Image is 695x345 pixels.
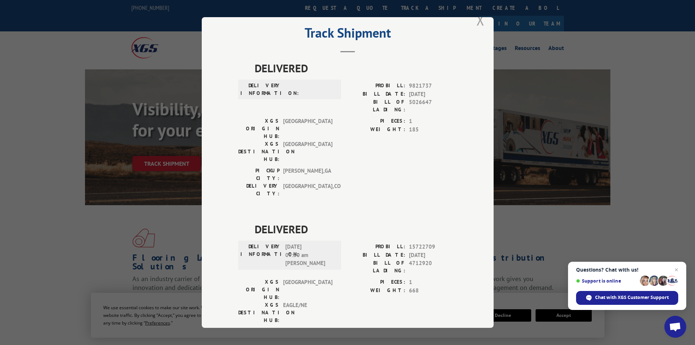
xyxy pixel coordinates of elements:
label: XGS DESTINATION HUB: [238,140,279,163]
label: BILL DATE: [348,90,405,99]
span: EAGLE/NE [283,301,332,324]
label: PROBILL: [348,82,405,90]
span: Close chat [672,265,681,274]
span: [DATE] [409,90,457,99]
span: [DATE] [409,251,457,260]
span: 9821737 [409,82,457,90]
div: Open chat [664,316,686,338]
div: Chat with XGS Customer Support [576,291,678,305]
label: XGS DESTINATION HUB: [238,301,279,324]
span: 15722709 [409,243,457,251]
span: [GEOGRAPHIC_DATA] [283,140,332,163]
span: 185 [409,126,457,134]
span: [GEOGRAPHIC_DATA] [283,278,332,301]
label: PROBILL: [348,243,405,251]
label: PIECES: [348,117,405,126]
span: [GEOGRAPHIC_DATA] [283,117,332,140]
span: [DATE] 09:30 am [PERSON_NAME] [285,243,335,268]
label: BILL OF LADING: [348,98,405,114]
span: Chat with XGS Customer Support [595,294,669,301]
label: WEIGHT: [348,287,405,295]
label: PICKUP CITY: [238,167,279,182]
label: XGS ORIGIN HUB: [238,278,279,301]
span: 1 [409,117,457,126]
label: WEIGHT: [348,126,405,134]
label: BILL DATE: [348,251,405,260]
button: Close modal [476,10,484,30]
span: 668 [409,287,457,295]
span: DELIVERED [255,60,457,76]
span: 1 [409,278,457,287]
span: DELIVERED [255,221,457,237]
label: DELIVERY CITY: [238,182,279,198]
span: 4712920 [409,259,457,275]
label: XGS ORIGIN HUB: [238,117,279,140]
span: Support is online [576,278,637,284]
span: [PERSON_NAME] , GA [283,167,332,182]
label: PIECES: [348,278,405,287]
label: BILL OF LADING: [348,259,405,275]
span: Questions? Chat with us! [576,267,678,273]
span: [GEOGRAPHIC_DATA] , CO [283,182,332,198]
span: 5026647 [409,98,457,114]
h2: Track Shipment [238,28,457,42]
label: DELIVERY INFORMATION: [240,82,282,97]
label: DELIVERY INFORMATION: [240,243,282,268]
